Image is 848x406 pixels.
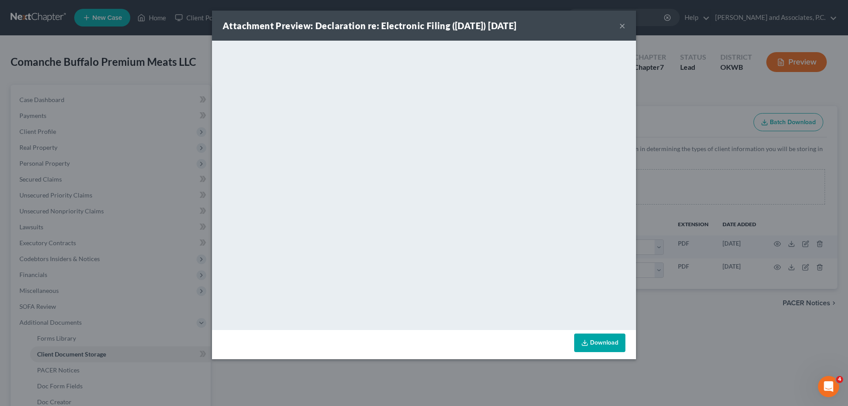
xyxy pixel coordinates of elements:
[212,41,636,328] iframe: <object ng-attr-data='[URL][DOMAIN_NAME]' type='application/pdf' width='100%' height='650px'></ob...
[836,376,843,383] span: 4
[818,376,839,397] iframe: Intercom live chat
[619,20,625,31] button: ×
[574,334,625,352] a: Download
[223,20,517,31] strong: Attachment Preview: Declaration re: Electronic Filing ([DATE]) [DATE]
